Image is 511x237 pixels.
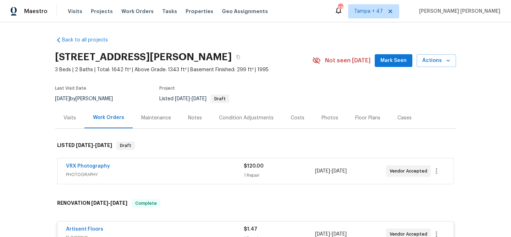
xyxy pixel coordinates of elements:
[325,57,370,64] span: Not seen [DATE]
[57,141,112,150] h6: LISTED
[110,201,127,205] span: [DATE]
[55,192,456,215] div: RENOVATION [DATE]-[DATE]Complete
[68,8,82,15] span: Visits
[244,172,315,179] div: 1 Repair
[55,36,123,44] a: Back to all projects
[91,201,108,205] span: [DATE]
[219,114,274,122] div: Condition Adjustments
[211,97,229,101] span: Draft
[375,54,412,67] button: Mark Seen
[186,8,213,15] span: Properties
[57,199,127,208] h6: RENOVATION
[24,8,48,15] span: Maestro
[55,134,456,157] div: LISTED [DATE]-[DATE]Draft
[322,114,338,122] div: Photos
[222,8,268,15] span: Geo Assignments
[132,200,160,207] span: Complete
[93,114,124,121] div: Work Orders
[76,143,93,148] span: [DATE]
[188,114,202,122] div: Notes
[354,8,383,15] span: Tampa + 47
[232,51,244,63] button: Copy Address
[397,114,412,122] div: Cases
[66,227,103,232] a: Artisent Floors
[162,9,177,14] span: Tasks
[159,86,175,90] span: Project
[55,95,121,103] div: by [PERSON_NAME]
[55,66,312,73] span: 3 Beds | 2 Baths | Total: 1642 ft² | Above Grade: 1343 ft² | Basement Finished: 299 ft² | 1995
[315,168,347,175] span: -
[332,232,347,237] span: [DATE]
[55,86,86,90] span: Last Visit Date
[55,53,232,61] h2: [STREET_ADDRESS][PERSON_NAME]
[159,96,229,101] span: Listed
[244,164,264,169] span: $120.00
[66,164,110,169] a: VRX Photography
[91,201,127,205] span: -
[338,4,343,11] div: 684
[55,96,70,101] span: [DATE]
[175,96,207,101] span: -
[121,8,154,15] span: Work Orders
[390,168,430,175] span: Vendor Accepted
[380,56,407,65] span: Mark Seen
[64,114,76,122] div: Visits
[332,169,347,174] span: [DATE]
[315,169,330,174] span: [DATE]
[355,114,380,122] div: Floor Plans
[141,114,171,122] div: Maintenance
[417,54,456,67] button: Actions
[416,8,500,15] span: [PERSON_NAME] [PERSON_NAME]
[315,232,330,237] span: [DATE]
[95,143,112,148] span: [DATE]
[192,96,207,101] span: [DATE]
[91,8,113,15] span: Projects
[291,114,304,122] div: Costs
[422,56,450,65] span: Actions
[175,96,190,101] span: [DATE]
[244,227,257,232] span: $1.47
[117,142,134,149] span: Draft
[76,143,112,148] span: -
[66,171,244,178] span: PHOTOGRAPHY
